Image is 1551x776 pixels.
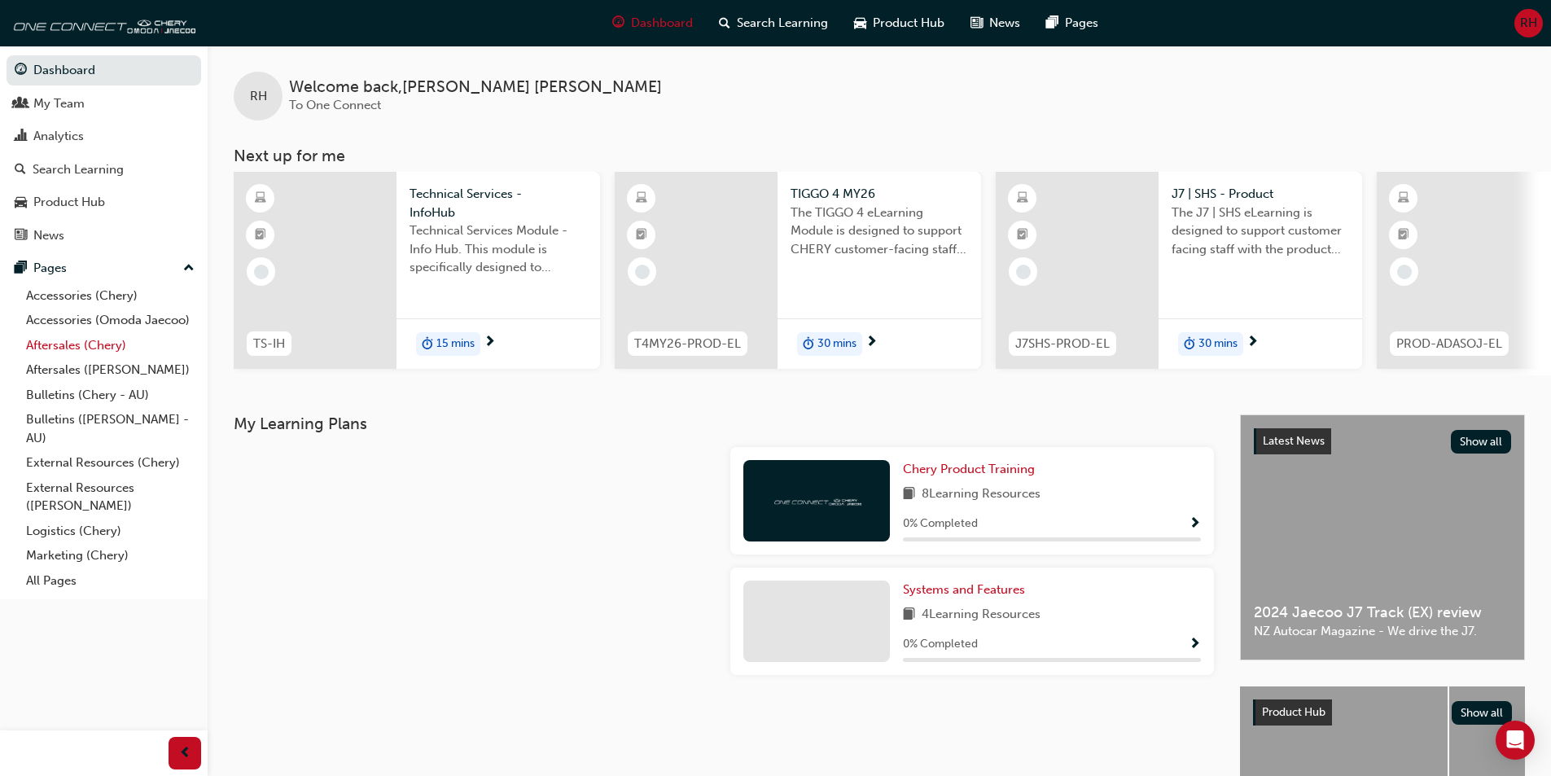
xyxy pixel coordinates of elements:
a: J7SHS-PROD-ELJ7 | SHS - ProductThe J7 | SHS eLearning is designed to support customer facing staf... [996,172,1362,369]
span: Show Progress [1189,638,1201,652]
span: guage-icon [612,13,624,33]
a: Bulletins ([PERSON_NAME] - AU) [20,407,201,450]
span: Chery Product Training [903,462,1035,476]
a: guage-iconDashboard [599,7,706,40]
a: news-iconNews [957,7,1033,40]
span: Pages [1065,14,1098,33]
a: External Resources ([PERSON_NAME]) [20,476,201,519]
span: Product Hub [1262,705,1325,719]
a: Aftersales ([PERSON_NAME]) [20,357,201,383]
span: NZ Autocar Magazine - We drive the J7. [1254,622,1511,641]
span: J7 | SHS - Product [1172,185,1349,204]
span: RH [250,87,267,106]
span: 2024 Jaecoo J7 Track (EX) review [1254,603,1511,622]
span: News [989,14,1020,33]
button: Show all [1451,430,1512,454]
a: Chery Product Training [903,460,1041,479]
span: The TIGGO 4 eLearning Module is designed to support CHERY customer-facing staff with the product ... [791,204,968,259]
a: Accessories (Chery) [20,283,201,309]
a: Dashboard [7,55,201,85]
span: pages-icon [15,261,27,276]
button: Show Progress [1189,634,1201,655]
span: duration-icon [1184,334,1195,355]
a: News [7,221,201,251]
img: oneconnect [772,493,861,508]
span: Latest News [1263,434,1325,448]
span: search-icon [719,13,730,33]
span: learningResourceType_ELEARNING-icon [636,188,647,209]
h3: Next up for me [208,147,1551,165]
span: car-icon [15,195,27,210]
span: pages-icon [1046,13,1058,33]
button: Show all [1452,701,1513,725]
span: next-icon [865,335,878,350]
span: guage-icon [15,64,27,78]
a: pages-iconPages [1033,7,1111,40]
span: 0 % Completed [903,515,978,533]
a: T4MY26-PROD-ELTIGGO 4 MY26The TIGGO 4 eLearning Module is designed to support CHERY customer-faci... [615,172,981,369]
span: search-icon [15,163,26,178]
span: learningResourceType_ELEARNING-icon [1017,188,1028,209]
span: 8 Learning Resources [922,484,1041,505]
span: learningRecordVerb_NONE-icon [254,265,269,279]
button: Pages [7,253,201,283]
span: T4MY26-PROD-EL [634,335,741,353]
span: learningResourceType_ELEARNING-icon [1398,188,1409,209]
span: next-icon [1246,335,1259,350]
span: TS-IH [253,335,285,353]
a: Search Learning [7,155,201,185]
span: TIGGO 4 MY26 [791,185,968,204]
span: Show Progress [1189,517,1201,532]
span: 4 Learning Resources [922,605,1041,625]
span: Dashboard [631,14,693,33]
span: booktick-icon [255,225,266,246]
a: Latest NewsShow all [1254,428,1511,454]
a: External Resources (Chery) [20,450,201,476]
a: car-iconProduct Hub [841,7,957,40]
span: Product Hub [873,14,944,33]
span: learningRecordVerb_NONE-icon [635,265,650,279]
span: news-icon [15,229,27,243]
span: up-icon [183,258,195,279]
a: Product HubShow all [1253,699,1512,726]
span: people-icon [15,97,27,112]
img: oneconnect [8,7,195,39]
span: next-icon [484,335,496,350]
span: Search Learning [737,14,828,33]
div: Analytics [33,127,84,146]
a: Aftersales (Chery) [20,333,201,358]
span: chart-icon [15,129,27,144]
span: 30 mins [817,335,857,353]
span: duration-icon [422,334,433,355]
span: booktick-icon [636,225,647,246]
span: J7SHS-PROD-EL [1015,335,1110,353]
button: Show Progress [1189,514,1201,534]
div: News [33,226,64,245]
a: Logistics (Chery) [20,519,201,544]
div: Open Intercom Messenger [1496,721,1535,760]
a: Marketing (Chery) [20,543,201,568]
div: Pages [33,259,67,278]
span: car-icon [854,13,866,33]
span: To One Connect [289,98,381,112]
span: Welcome back , [PERSON_NAME] [PERSON_NAME] [289,78,662,97]
span: learningResourceType_ELEARNING-icon [255,188,266,209]
span: PROD-ADASOJ-EL [1396,335,1502,353]
span: 0 % Completed [903,635,978,654]
span: booktick-icon [1398,225,1409,246]
span: learningRecordVerb_NONE-icon [1016,265,1031,279]
span: RH [1520,14,1537,33]
a: All Pages [20,568,201,594]
span: news-icon [970,13,983,33]
button: RH [1514,9,1543,37]
button: DashboardMy TeamAnalyticsSearch LearningProduct HubNews [7,52,201,253]
a: search-iconSearch Learning [706,7,841,40]
a: TS-IHTechnical Services - InfoHubTechnical Services Module - Info Hub. This module is specificall... [234,172,600,369]
span: 15 mins [436,335,475,353]
a: Product Hub [7,187,201,217]
a: Bulletins (Chery - AU) [20,383,201,408]
span: prev-icon [179,743,191,764]
span: duration-icon [803,334,814,355]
